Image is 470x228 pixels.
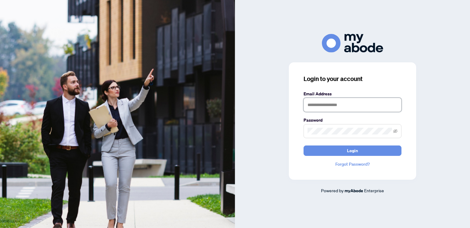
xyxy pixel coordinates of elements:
[304,90,401,97] label: Email Address
[347,146,358,156] span: Login
[304,117,401,123] label: Password
[345,187,363,194] a: myAbode
[393,129,397,133] span: eye-invisible
[304,145,401,156] button: Login
[304,75,401,83] h3: Login to your account
[364,188,384,193] span: Enterprise
[304,161,401,167] a: Forgot Password?
[322,34,383,53] img: ma-logo
[321,188,344,193] span: Powered by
